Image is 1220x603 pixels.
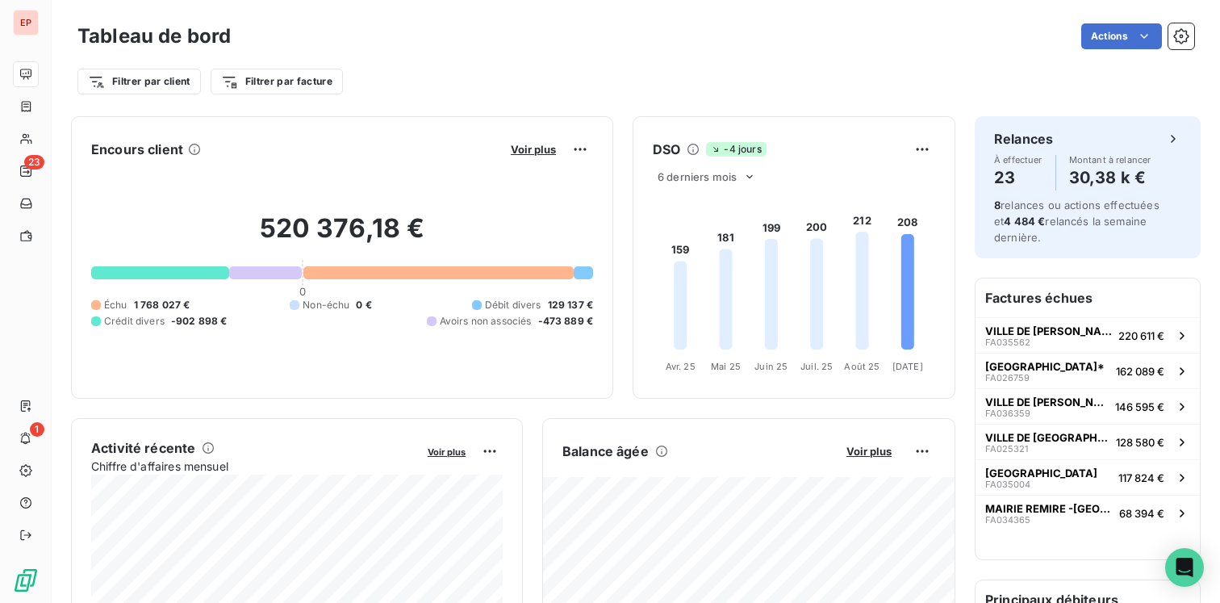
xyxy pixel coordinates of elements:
[846,445,892,458] span: Voir plus
[104,298,127,312] span: Échu
[1004,215,1045,228] span: 4 484 €
[506,142,561,157] button: Voir plus
[985,444,1028,454] span: FA025321
[994,165,1042,191] h4: 23
[976,278,1200,317] h6: Factures échues
[211,69,343,94] button: Filtrer par facture
[24,155,44,170] span: 23
[548,298,593,312] span: 129 137 €
[538,314,594,329] span: -473 889 €
[303,298,349,312] span: Non-échu
[485,298,541,312] span: Débit divers
[1119,507,1164,520] span: 68 394 €
[706,142,766,157] span: -4 jours
[800,361,833,372] tspan: Juil. 25
[13,567,39,593] img: Logo LeanPay
[666,361,696,372] tspan: Avr. 25
[511,143,556,156] span: Voir plus
[77,69,201,94] button: Filtrer par client
[994,199,1159,244] span: relances ou actions effectuées et relancés la semaine dernière.
[104,314,165,329] span: Crédit divers
[1081,23,1162,49] button: Actions
[1165,548,1204,587] div: Open Intercom Messenger
[653,140,680,159] h6: DSO
[985,515,1030,525] span: FA034365
[976,353,1200,388] button: [GEOGRAPHIC_DATA]*FA026759162 089 €
[658,170,737,183] span: 6 derniers mois
[985,325,1112,337] span: VILLE DE [PERSON_NAME]
[440,314,532,329] span: Avoirs non associés
[754,361,788,372] tspan: Juin 25
[77,22,231,51] h3: Tableau de bord
[1069,165,1151,191] h4: 30,38 k €
[976,317,1200,353] button: VILLE DE [PERSON_NAME]FA035562220 611 €
[1116,436,1164,449] span: 128 580 €
[711,361,741,372] tspan: Mai 25
[1115,400,1164,413] span: 146 595 €
[976,424,1200,459] button: VILLE DE [GEOGRAPHIC_DATA]FA025321128 580 €
[994,155,1042,165] span: À effectuer
[985,479,1030,489] span: FA035004
[985,360,1105,373] span: [GEOGRAPHIC_DATA]*
[985,373,1030,383] span: FA026759
[844,361,879,372] tspan: Août 25
[1118,329,1164,342] span: 220 611 €
[356,298,371,312] span: 0 €
[171,314,228,329] span: -902 898 €
[134,298,190,312] span: 1 768 027 €
[30,422,44,437] span: 1
[994,199,1001,211] span: 8
[1116,365,1164,378] span: 162 089 €
[985,337,1030,347] span: FA035562
[994,129,1053,149] h6: Relances
[428,446,466,458] span: Voir plus
[985,431,1109,444] span: VILLE DE [GEOGRAPHIC_DATA]
[91,212,593,261] h2: 520 376,18 €
[423,444,470,459] button: Voir plus
[976,495,1200,530] button: MAIRIE REMIRE -[GEOGRAPHIC_DATA]FA03436568 394 €
[299,285,306,298] span: 0
[985,467,1097,479] span: [GEOGRAPHIC_DATA]
[91,458,416,475] span: Chiffre d'affaires mensuel
[562,442,649,461] h6: Balance âgée
[91,438,195,458] h6: Activité récente
[976,388,1200,424] button: VILLE DE [PERSON_NAME]FA036359146 595 €
[985,502,1113,515] span: MAIRIE REMIRE -[GEOGRAPHIC_DATA]
[976,459,1200,495] button: [GEOGRAPHIC_DATA]FA035004117 824 €
[985,396,1109,408] span: VILLE DE [PERSON_NAME]
[985,408,1030,418] span: FA036359
[1118,471,1164,484] span: 117 824 €
[1069,155,1151,165] span: Montant à relancer
[91,140,183,159] h6: Encours client
[13,10,39,36] div: EP
[892,361,923,372] tspan: [DATE]
[842,444,896,459] button: Voir plus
